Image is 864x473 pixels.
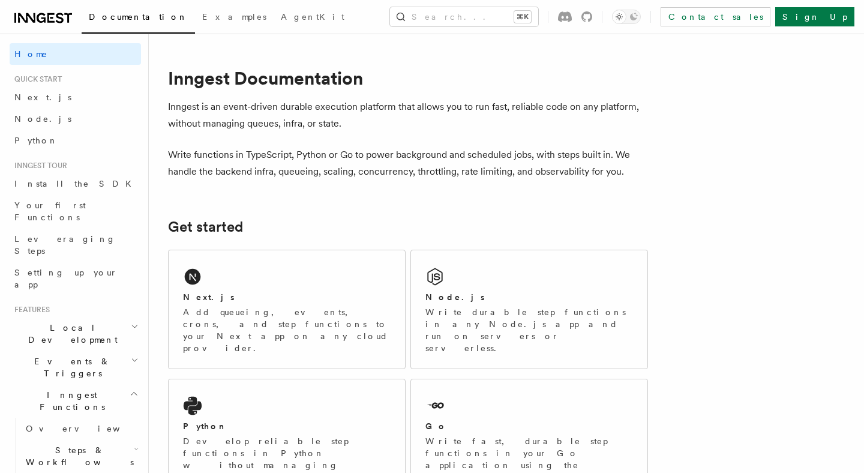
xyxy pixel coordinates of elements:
p: Inngest is an event-driven durable execution platform that allows you to run fast, reliable code ... [168,98,648,132]
span: AgentKit [281,12,344,22]
a: Home [10,43,141,65]
span: Inngest tour [10,161,67,170]
span: Your first Functions [14,200,86,222]
span: Next.js [14,92,71,102]
button: Search...⌘K [390,7,538,26]
a: Python [10,130,141,151]
h2: Go [425,420,447,432]
span: Setting up your app [14,268,118,289]
span: Local Development [10,322,131,346]
a: Contact sales [661,7,770,26]
h2: Python [183,420,227,432]
button: Toggle dark mode [612,10,641,24]
a: Next.jsAdd queueing, events, crons, and step functions to your Next app on any cloud provider. [168,250,406,369]
span: Leveraging Steps [14,234,116,256]
a: Leveraging Steps [10,228,141,262]
span: Home [14,48,48,60]
p: Write durable step functions in any Node.js app and run on servers or serverless. [425,306,633,354]
p: Add queueing, events, crons, and step functions to your Next app on any cloud provider. [183,306,391,354]
span: Events & Triggers [10,355,131,379]
a: Your first Functions [10,194,141,228]
a: Node.jsWrite durable step functions in any Node.js app and run on servers or serverless. [410,250,648,369]
span: Overview [26,424,149,433]
a: Setting up your app [10,262,141,295]
a: Node.js [10,108,141,130]
a: Next.js [10,86,141,108]
span: Documentation [89,12,188,22]
span: Python [14,136,58,145]
span: Features [10,305,50,315]
h2: Node.js [425,291,485,303]
p: Write functions in TypeScript, Python or Go to power background and scheduled jobs, with steps bu... [168,146,648,180]
span: Quick start [10,74,62,84]
h1: Inngest Documentation [168,67,648,89]
a: Sign Up [775,7,854,26]
kbd: ⌘K [514,11,531,23]
h2: Next.js [183,291,235,303]
span: Inngest Functions [10,389,130,413]
a: Examples [195,4,274,32]
button: Steps & Workflows [21,439,141,473]
span: Steps & Workflows [21,444,134,468]
a: Get started [168,218,243,235]
button: Local Development [10,317,141,351]
span: Examples [202,12,266,22]
span: Install the SDK [14,179,139,188]
a: Documentation [82,4,195,34]
a: Overview [21,418,141,439]
span: Node.js [14,114,71,124]
a: Install the SDK [10,173,141,194]
a: AgentKit [274,4,352,32]
button: Events & Triggers [10,351,141,384]
button: Inngest Functions [10,384,141,418]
